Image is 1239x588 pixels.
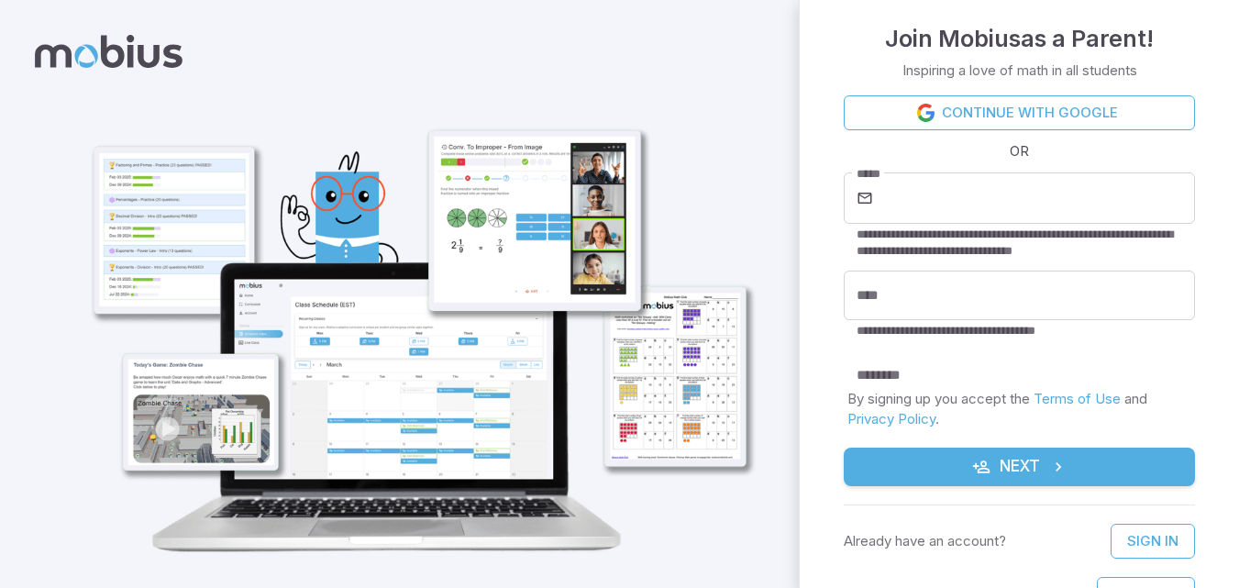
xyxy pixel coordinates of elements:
a: Continue with Google [844,95,1195,130]
span: OR [1005,141,1034,161]
p: Inspiring a love of math in all students [902,61,1137,81]
p: Already have an account? [844,531,1006,551]
img: parent_1-illustration [58,51,770,574]
a: Sign In [1111,524,1195,559]
a: Privacy Policy [847,410,935,427]
h4: Join Mobius as a Parent ! [885,20,1154,57]
p: By signing up you accept the and . [847,389,1191,429]
a: Terms of Use [1034,390,1121,407]
button: Next [844,448,1195,486]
